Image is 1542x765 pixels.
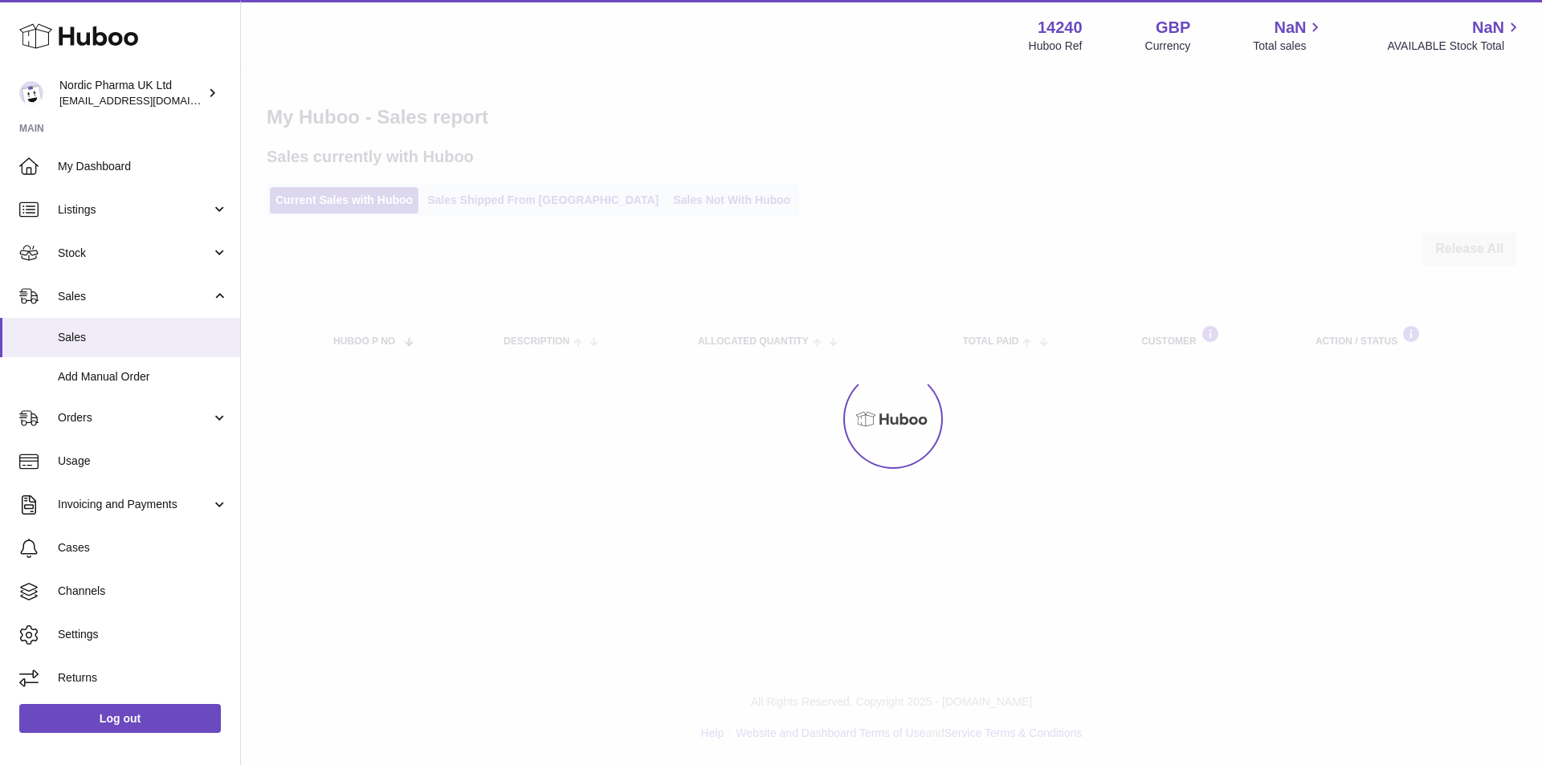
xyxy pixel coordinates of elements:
[58,289,211,304] span: Sales
[58,369,228,385] span: Add Manual Order
[58,584,228,599] span: Channels
[58,454,228,469] span: Usage
[1145,39,1191,54] div: Currency
[19,704,221,733] a: Log out
[58,627,228,642] span: Settings
[1038,17,1083,39] strong: 14240
[58,330,228,345] span: Sales
[58,202,211,218] span: Listings
[58,497,211,512] span: Invoicing and Payments
[58,246,211,261] span: Stock
[58,159,228,174] span: My Dashboard
[19,81,43,105] img: tetiana_hyria@wow24-7.io
[1253,39,1324,54] span: Total sales
[1029,39,1083,54] div: Huboo Ref
[58,540,228,555] span: Cases
[1156,17,1190,39] strong: GBP
[1253,17,1324,54] a: NaN Total sales
[1472,17,1504,39] span: NaN
[59,94,236,107] span: [EMAIL_ADDRESS][DOMAIN_NAME]
[59,78,204,108] div: Nordic Pharma UK Ltd
[1274,17,1306,39] span: NaN
[1387,17,1523,54] a: NaN AVAILABLE Stock Total
[1387,39,1523,54] span: AVAILABLE Stock Total
[58,670,228,686] span: Returns
[58,410,211,425] span: Orders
